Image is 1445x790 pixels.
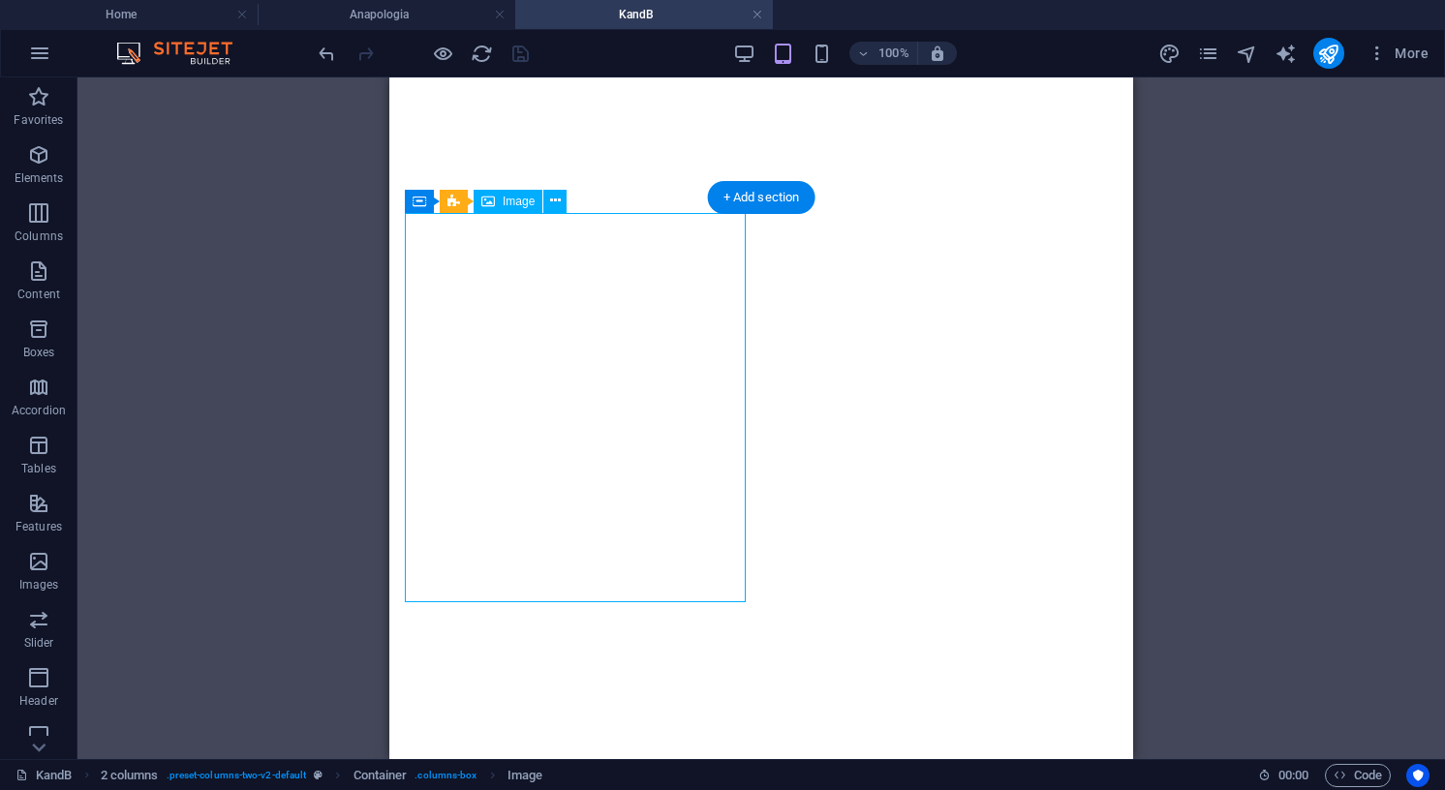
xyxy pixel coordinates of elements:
i: Undo: Change text (Ctrl+Z) [316,43,338,65]
i: Publish [1317,43,1339,65]
i: Navigator [1236,43,1258,65]
div: + Add section [708,181,815,214]
span: Click to select. Double-click to edit [354,764,408,787]
i: Pages (Ctrl+Alt+S) [1197,43,1219,65]
p: Accordion [12,403,66,418]
span: : [1292,768,1295,782]
button: Code [1325,764,1391,787]
button: reload [470,42,493,65]
button: Usercentrics [1406,764,1430,787]
h6: Session time [1258,764,1309,787]
h4: Anapologia [258,4,515,25]
button: text_generator [1275,42,1298,65]
button: 100% [849,42,918,65]
i: On resize automatically adjust zoom level to fit chosen device. [929,45,946,62]
span: Image [503,196,535,207]
button: design [1158,42,1182,65]
span: 00 00 [1278,764,1308,787]
h4: KandB [515,4,773,25]
span: More [1368,44,1429,63]
p: Content [17,287,60,302]
span: Code [1334,764,1382,787]
i: AI Writer [1275,43,1297,65]
p: Header [19,693,58,709]
span: . preset-columns-two-v2-default [167,764,307,787]
nav: breadcrumb [101,764,542,787]
p: Columns [15,228,63,244]
button: navigator [1236,42,1259,65]
span: Click to select. Double-click to edit [507,764,542,787]
a: Click to cancel selection. Double-click to open Pages [15,764,73,787]
i: Reload page [471,43,493,65]
i: Design (Ctrl+Alt+Y) [1158,43,1181,65]
i: This element is a customizable preset [314,770,323,780]
button: publish [1313,38,1344,69]
p: Tables [21,461,56,476]
p: Slider [24,635,54,651]
button: More [1360,38,1436,69]
p: Favorites [14,112,63,128]
span: Click to select. Double-click to edit [101,764,159,787]
p: Elements [15,170,64,186]
p: Boxes [23,345,55,360]
button: pages [1197,42,1220,65]
button: undo [315,42,338,65]
h6: 100% [878,42,909,65]
img: Editor Logo [111,42,257,65]
button: Click here to leave preview mode and continue editing [431,42,454,65]
p: Features [15,519,62,534]
p: Images [19,577,59,592]
span: . columns-box [415,764,477,787]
